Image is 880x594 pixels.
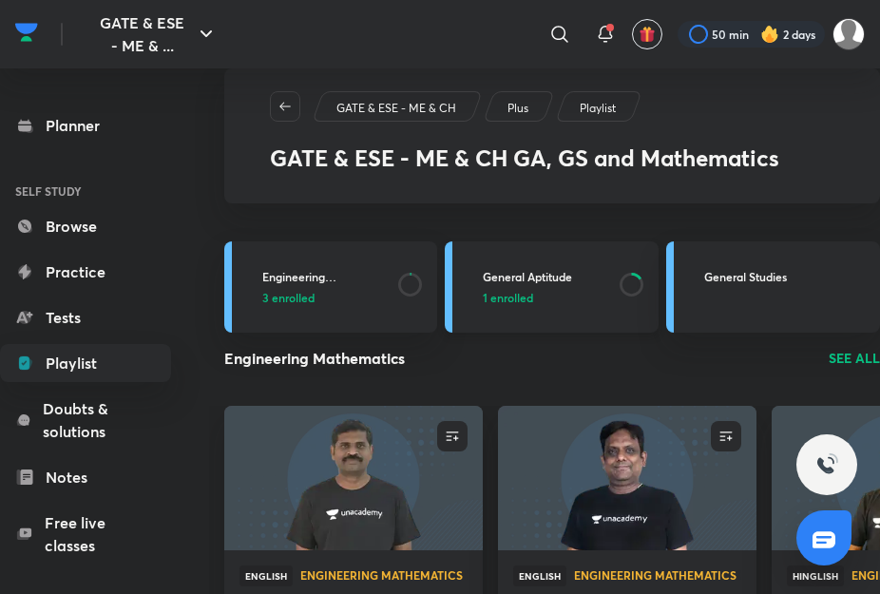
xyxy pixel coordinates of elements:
[815,453,838,476] img: ttu
[483,289,533,306] span: 1 enrolled
[507,100,528,117] p: Plus
[504,100,531,117] a: Plus
[15,18,38,51] a: Company Logo
[333,100,459,117] a: GATE & ESE - ME & CH
[787,565,844,586] span: Hinglish
[574,569,741,581] span: Engineering Mathematics
[300,569,468,581] span: Engineering Mathematics
[632,19,662,49] button: avatar
[224,351,405,366] h2: Engineering Mathematics
[829,348,880,368] a: SEE ALL
[574,569,741,583] a: Engineering Mathematics
[224,241,438,333] a: Engineering Mathematics3 enrolled
[498,406,756,550] a: new-thumbnail
[270,143,779,173] span: GATE & ESE - ME & CH GA, GS and Mathematics
[15,18,38,47] img: Company Logo
[704,268,869,285] h3: General Studies
[239,565,293,586] span: English
[639,26,656,43] img: avatar
[513,565,566,586] span: English
[483,268,608,285] h3: General Aptitude
[576,100,619,117] a: Playlist
[760,25,779,44] img: streak
[262,268,388,285] h3: Engineering Mathematics
[336,100,456,117] p: GATE & ESE - ME & CH
[495,404,758,551] img: new-thumbnail
[445,241,659,333] a: General Aptitude1 enrolled
[580,100,616,117] p: Playlist
[86,4,229,65] button: GATE & ESE - ME & ...
[832,18,865,50] img: Manasi Raut
[224,406,483,550] a: new-thumbnail
[666,241,880,333] a: General Studies
[262,289,315,306] span: 3 enrolled
[300,569,468,583] a: Engineering Mathematics
[221,404,485,551] img: new-thumbnail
